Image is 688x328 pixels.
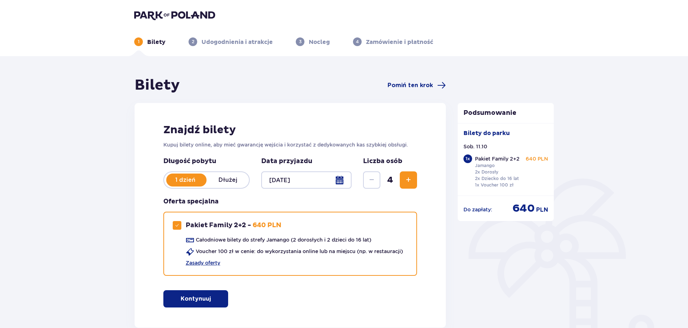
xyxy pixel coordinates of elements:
p: Długość pobytu [163,157,250,166]
p: Do zapłaty : [463,206,492,213]
div: 3Nocleg [296,37,330,46]
p: Bilety do parku [463,129,510,137]
p: Data przyjazdu [261,157,312,166]
p: Dłużej [207,176,249,184]
p: Voucher 100 zł w cenie: do wykorzystania online lub na miejscu (np. w restauracji) [196,248,403,255]
p: Kontynuuj [181,295,211,303]
a: Zasady oferty [186,259,220,266]
p: 4 [356,39,359,45]
h1: Bilety [135,76,180,94]
img: Park of Poland logo [134,10,215,20]
p: 1 dzień [164,176,207,184]
div: 1Bilety [134,37,166,46]
div: 4Zamówienie i płatność [353,37,433,46]
p: 2x Dorosły 2x Dziecko do 16 lat 1x Voucher 100 zł [475,169,519,188]
p: Zamówienie i płatność [366,38,433,46]
p: 2 [192,39,194,45]
p: Pakiet Family 2+2 - [186,221,251,230]
span: Pomiń ten krok [388,81,433,89]
button: Zwiększ [400,171,417,189]
p: Całodniowe bilety do strefy Jamango (2 dorosłych i 2 dzieci do 16 lat) [196,236,371,243]
h3: Oferta specjalna [163,197,219,206]
a: Pomiń ten krok [388,81,446,90]
p: Liczba osób [363,157,402,166]
p: Kupuj bilety online, aby mieć gwarancję wejścia i korzystać z dedykowanych kas szybkiej obsługi. [163,141,417,148]
p: Pakiet Family 2+2 [475,155,520,162]
span: PLN [536,206,548,214]
p: Udogodnienia i atrakcje [202,38,273,46]
p: 640 PLN [526,155,548,162]
span: 640 [512,202,535,215]
span: 4 [382,175,398,185]
p: Nocleg [309,38,330,46]
p: 3 [299,39,302,45]
button: Zmniejsz [363,171,380,189]
p: 640 PLN [253,221,281,230]
div: 2Udogodnienia i atrakcje [189,37,273,46]
h2: Znajdź bilety [163,123,417,137]
p: Jamango [475,162,495,169]
div: 1 x [463,154,472,163]
p: 1 [138,39,140,45]
button: Kontynuuj [163,290,228,307]
p: Sob. 11.10 [463,143,487,150]
p: Podsumowanie [458,109,554,117]
p: Bilety [147,38,166,46]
